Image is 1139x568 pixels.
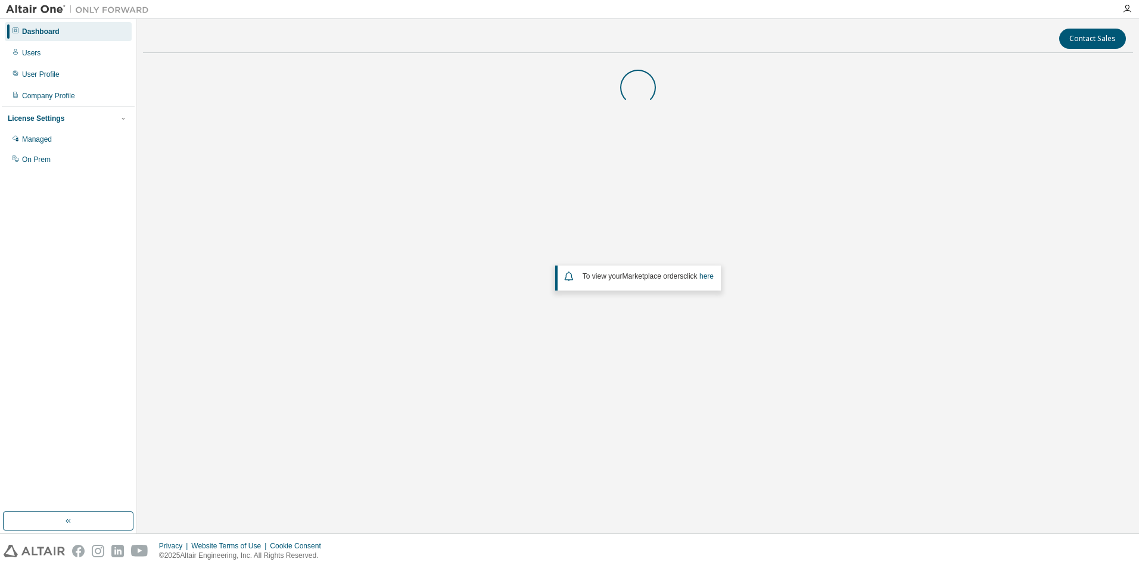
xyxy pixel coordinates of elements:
[8,114,64,123] div: License Settings
[623,272,684,280] em: Marketplace orders
[159,551,328,561] p: © 2025 Altair Engineering, Inc. All Rights Reserved.
[1059,29,1126,49] button: Contact Sales
[4,545,65,557] img: altair_logo.svg
[583,272,714,280] span: To view your click
[72,545,85,557] img: facebook.svg
[22,27,60,36] div: Dashboard
[22,91,75,101] div: Company Profile
[92,545,104,557] img: instagram.svg
[22,70,60,79] div: User Profile
[22,155,51,164] div: On Prem
[22,48,41,58] div: Users
[22,135,52,144] div: Managed
[6,4,155,15] img: Altair One
[159,541,191,551] div: Privacy
[111,545,124,557] img: linkedin.svg
[270,541,328,551] div: Cookie Consent
[191,541,270,551] div: Website Terms of Use
[699,272,714,280] a: here
[131,545,148,557] img: youtube.svg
